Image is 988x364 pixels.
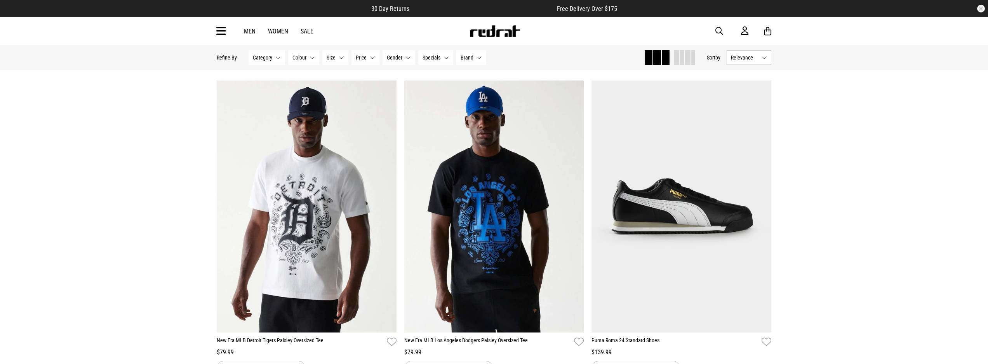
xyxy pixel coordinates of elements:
a: New Era MLB Detroit Tigers Paisley Oversized Tee [217,336,384,348]
span: Category [253,54,272,61]
img: New Era Mlb Los Angeles Dodgers Paisley Oversized Tee in Black [404,80,584,332]
div: $139.99 [591,348,771,357]
span: by [715,54,720,61]
button: Category [249,50,285,65]
span: Size [327,54,336,61]
button: Specials [418,50,453,65]
span: Relevance [731,54,758,61]
a: New Era MLB Los Angeles Dodgers Paisley Oversized Tee [404,336,571,348]
a: Puma Roma 24 Standard Shoes [591,336,758,348]
img: Puma Roma 24 Standard Shoes in Multi [591,80,771,332]
span: 30 Day Returns [371,5,409,12]
a: Men [244,28,256,35]
div: $79.99 [404,348,584,357]
span: Price [356,54,367,61]
span: Gender [387,54,402,61]
span: Free Delivery Over $175 [557,5,617,12]
p: Refine By [217,54,237,61]
span: Brand [461,54,473,61]
button: Gender [383,50,415,65]
a: Sale [301,28,313,35]
button: Colour [288,50,319,65]
button: Brand [456,50,486,65]
div: $79.99 [217,348,397,357]
span: Specials [423,54,440,61]
button: Relevance [727,50,771,65]
span: Colour [292,54,306,61]
img: New Era Mlb Detroit Tigers Paisley Oversized Tee in White [217,80,397,332]
button: Price [351,50,379,65]
button: Size [322,50,348,65]
a: Women [268,28,288,35]
iframe: Customer reviews powered by Trustpilot [425,5,541,12]
button: Open LiveChat chat widget [6,3,30,26]
button: Sortby [707,53,720,62]
img: Redrat logo [469,25,520,37]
